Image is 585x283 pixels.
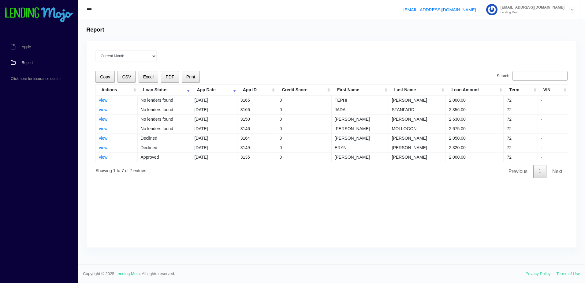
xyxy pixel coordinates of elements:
[138,124,192,133] td: No lenders found
[556,271,580,276] a: Terms of Use
[276,152,331,162] td: 0
[99,98,107,103] a: view
[99,136,107,141] a: view
[191,105,237,114] td: [DATE]
[95,164,146,174] div: Showing 1 to 7 of 7 entries
[547,165,568,178] a: Next
[446,95,504,105] td: 2,000.00
[237,105,277,114] td: 3166
[117,71,136,83] button: CSV
[389,152,446,162] td: [PERSON_NAME]
[533,165,546,178] a: 1
[237,95,277,105] td: 3165
[389,95,446,105] td: [PERSON_NAME]
[86,27,104,33] h4: Report
[143,74,154,79] span: Excel
[446,133,504,143] td: 2,050.00
[538,105,568,114] td: -
[446,152,504,162] td: 2,000.00
[504,133,538,143] td: 72
[138,85,192,95] th: Loan Status: activate to sort column ascending
[332,152,389,162] td: [PERSON_NAME]
[122,74,131,79] span: CSV
[446,143,504,152] td: 2,320.00
[332,95,389,105] td: TEPHI
[504,152,538,162] td: 72
[512,71,568,81] input: Search:
[237,85,277,95] th: App ID: activate to sort column ascending
[182,71,200,83] button: Print
[486,4,497,15] img: Profile image
[237,133,277,143] td: 3164
[276,114,331,124] td: 0
[237,124,277,133] td: 3146
[83,271,526,277] span: Copyright © 2025. . All rights reserved.
[99,126,107,131] a: view
[504,105,538,114] td: 72
[191,95,237,105] td: [DATE]
[276,143,331,152] td: 0
[389,124,446,133] td: MOLLOGON
[99,107,107,112] a: view
[446,124,504,133] td: 2,675.00
[538,114,568,124] td: -
[22,61,33,65] span: Report
[139,71,158,83] button: Excel
[538,143,568,152] td: -
[276,95,331,105] td: 0
[138,114,192,124] td: No lenders found
[446,85,504,95] th: Loan Amount: activate to sort column ascending
[138,95,192,105] td: No lenders found
[503,165,533,178] a: Previous
[138,152,192,162] td: Approved
[191,152,237,162] td: [DATE]
[95,71,115,83] button: Copy
[11,77,61,81] span: Click here for insurance quotes
[138,105,192,114] td: No lenders found
[96,85,137,95] th: Actions: activate to sort column ascending
[5,7,73,23] img: logo-small.png
[276,133,331,143] td: 0
[497,11,565,14] small: Lending Mojo
[276,85,331,95] th: Credit Score: activate to sort column ascending
[99,117,107,122] a: view
[138,143,192,152] td: Declined
[332,85,389,95] th: First Name: activate to sort column ascending
[161,71,179,83] button: PDF
[446,105,504,114] td: 2,356.00
[138,133,192,143] td: Declined
[99,155,107,160] a: view
[504,95,538,105] td: 72
[332,114,389,124] td: [PERSON_NAME]
[389,133,446,143] td: [PERSON_NAME]
[526,271,551,276] a: Privacy Policy
[332,124,389,133] td: [PERSON_NAME]
[538,95,568,105] td: -
[191,114,237,124] td: [DATE]
[191,143,237,152] td: [DATE]
[191,85,237,95] th: App Date: activate to sort column ascending
[332,133,389,143] td: [PERSON_NAME]
[191,133,237,143] td: [DATE]
[100,74,110,79] span: Copy
[22,45,31,49] span: Apply
[237,152,277,162] td: 3135
[237,114,277,124] td: 3150
[538,152,568,162] td: -
[237,143,277,152] td: 3149
[116,271,140,276] a: Lending Mojo
[389,105,446,114] td: STANFARD
[389,143,446,152] td: [PERSON_NAME]
[389,85,446,95] th: Last Name: activate to sort column ascending
[538,133,568,143] td: -
[538,124,568,133] td: -
[504,114,538,124] td: 72
[186,74,195,79] span: Print
[276,105,331,114] td: 0
[504,124,538,133] td: 72
[332,105,389,114] td: JADA
[497,6,565,9] span: [EMAIL_ADDRESS][DOMAIN_NAME]
[504,143,538,152] td: 72
[276,124,331,133] td: 0
[99,145,107,150] a: view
